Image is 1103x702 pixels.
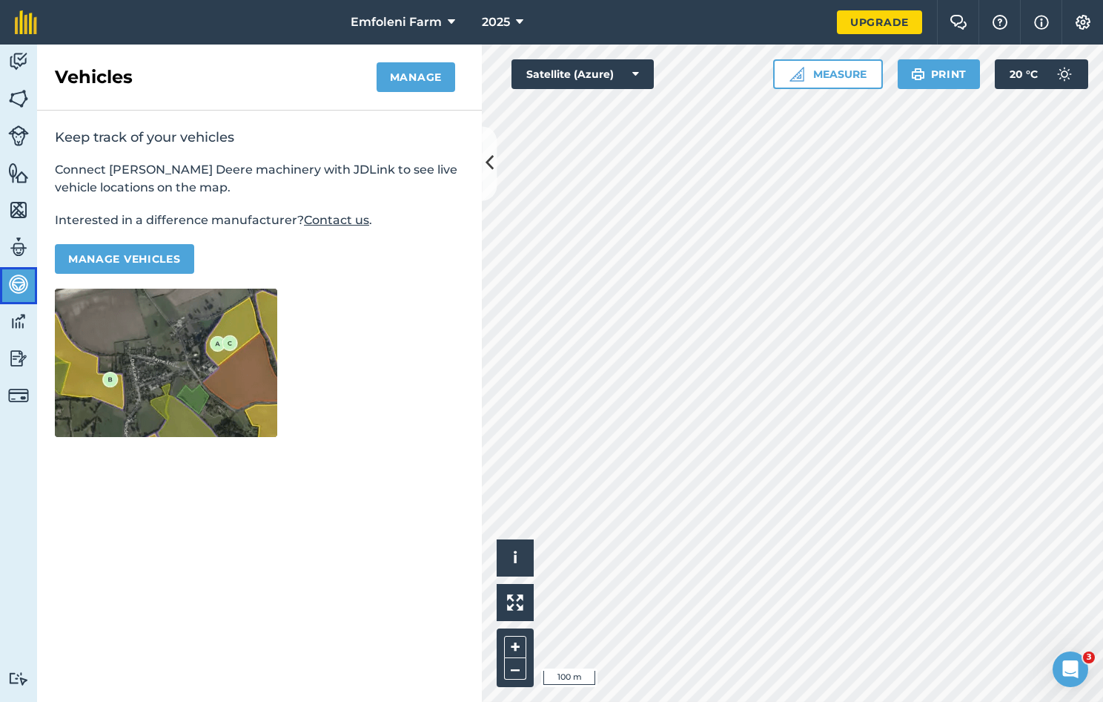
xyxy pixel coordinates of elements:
[898,59,981,89] button: Print
[789,67,804,82] img: Ruler icon
[55,244,194,274] button: Manage vehicles
[351,13,442,31] span: Emfoleni Farm
[497,539,534,577] button: i
[504,636,526,658] button: +
[377,62,455,92] button: Manage
[1083,652,1095,663] span: 3
[304,213,369,227] a: Contact us
[8,273,29,295] img: svg+xml;base64,PD94bWwgdmVyc2lvbj0iMS4wIiBlbmNvZGluZz0idXRmLTgiPz4KPCEtLSBHZW5lcmF0b3I6IEFkb2JlIE...
[55,65,133,89] h2: Vehicles
[1010,59,1038,89] span: 20 ° C
[991,15,1009,30] img: A question mark icon
[995,59,1088,89] button: 20 °C
[8,199,29,221] img: svg+xml;base64,PHN2ZyB4bWxucz0iaHR0cDovL3d3dy53My5vcmcvMjAwMC9zdmciIHdpZHRoPSI1NiIgaGVpZ2h0PSI2MC...
[1034,13,1049,31] img: svg+xml;base64,PHN2ZyB4bWxucz0iaHR0cDovL3d3dy53My5vcmcvMjAwMC9zdmciIHdpZHRoPSIxNyIgaGVpZ2h0PSIxNy...
[8,50,29,73] img: svg+xml;base64,PD94bWwgdmVyc2lvbj0iMS4wIiBlbmNvZGluZz0idXRmLTgiPz4KPCEtLSBHZW5lcmF0b3I6IEFkb2JlIE...
[8,125,29,146] img: svg+xml;base64,PD94bWwgdmVyc2lvbj0iMS4wIiBlbmNvZGluZz0idXRmLTgiPz4KPCEtLSBHZW5lcmF0b3I6IEFkb2JlIE...
[8,236,29,258] img: svg+xml;base64,PD94bWwgdmVyc2lvbj0iMS4wIiBlbmNvZGluZz0idXRmLTgiPz4KPCEtLSBHZW5lcmF0b3I6IEFkb2JlIE...
[8,672,29,686] img: svg+xml;base64,PD94bWwgdmVyc2lvbj0iMS4wIiBlbmNvZGluZz0idXRmLTgiPz4KPCEtLSBHZW5lcmF0b3I6IEFkb2JlIE...
[8,310,29,332] img: svg+xml;base64,PD94bWwgdmVyc2lvbj0iMS4wIiBlbmNvZGluZz0idXRmLTgiPz4KPCEtLSBHZW5lcmF0b3I6IEFkb2JlIE...
[55,211,464,229] p: Interested in a difference manufacturer? .
[513,548,517,567] span: i
[911,65,925,83] img: svg+xml;base64,PHN2ZyB4bWxucz0iaHR0cDovL3d3dy53My5vcmcvMjAwMC9zdmciIHdpZHRoPSIxOSIgaGVpZ2h0PSIyNC...
[1074,15,1092,30] img: A cog icon
[1050,59,1079,89] img: svg+xml;base64,PD94bWwgdmVyc2lvbj0iMS4wIiBlbmNvZGluZz0idXRmLTgiPz4KPCEtLSBHZW5lcmF0b3I6IEFkb2JlIE...
[511,59,654,89] button: Satellite (Azure)
[8,347,29,370] img: svg+xml;base64,PD94bWwgdmVyc2lvbj0iMS4wIiBlbmNvZGluZz0idXRmLTgiPz4KPCEtLSBHZW5lcmF0b3I6IEFkb2JlIE...
[504,658,526,680] button: –
[8,385,29,406] img: svg+xml;base64,PD94bWwgdmVyc2lvbj0iMS4wIiBlbmNvZGluZz0idXRmLTgiPz4KPCEtLSBHZW5lcmF0b3I6IEFkb2JlIE...
[55,161,464,197] p: Connect [PERSON_NAME] Deere machinery with JDLink to see live vehicle locations on the map.
[482,13,510,31] span: 2025
[507,594,523,611] img: Four arrows, one pointing top left, one top right, one bottom right and the last bottom left
[950,15,967,30] img: Two speech bubbles overlapping with the left bubble in the forefront
[8,88,29,110] img: svg+xml;base64,PHN2ZyB4bWxucz0iaHR0cDovL3d3dy53My5vcmcvMjAwMC9zdmciIHdpZHRoPSI1NiIgaGVpZ2h0PSI2MC...
[1053,652,1088,687] iframe: Intercom live chat
[837,10,922,34] a: Upgrade
[8,162,29,184] img: svg+xml;base64,PHN2ZyB4bWxucz0iaHR0cDovL3d3dy53My5vcmcvMjAwMC9zdmciIHdpZHRoPSI1NiIgaGVpZ2h0PSI2MC...
[55,128,464,146] h2: Keep track of your vehicles
[15,10,37,34] img: fieldmargin Logo
[773,59,883,89] button: Measure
